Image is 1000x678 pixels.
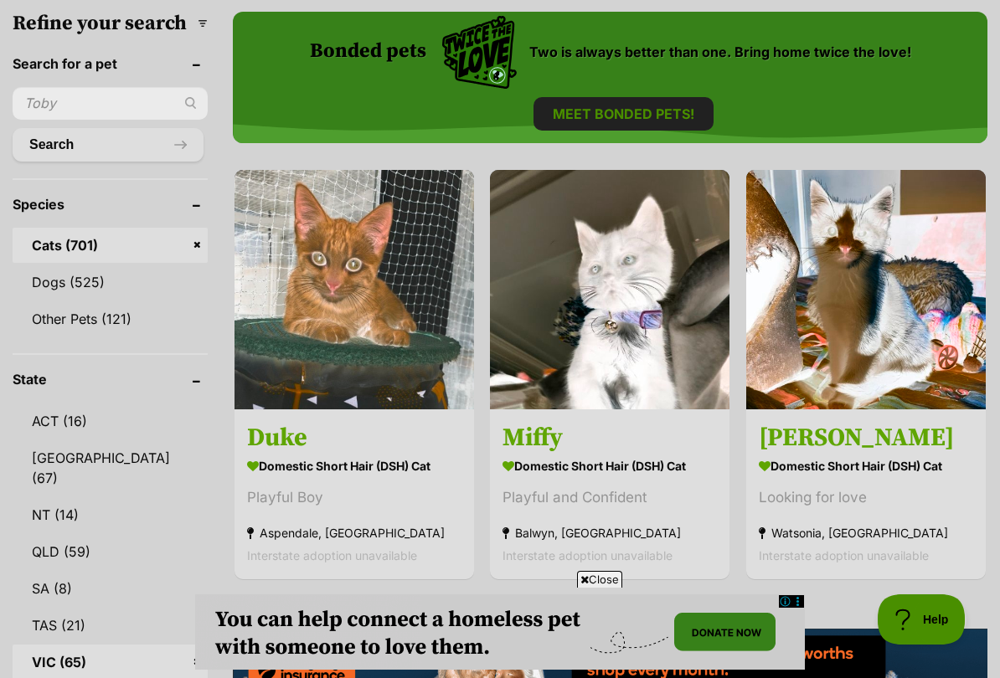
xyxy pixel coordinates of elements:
a: Dogs (525) [13,265,208,300]
button: Search [13,128,204,162]
a: NT (14) [13,497,208,532]
div: Looking for love [759,485,973,508]
a: ACT (16) [13,403,208,439]
img: Miffy - Domestic Short Hair (DSH) Cat [490,170,729,409]
header: Species [13,197,208,212]
header: State [13,372,208,387]
iframe: Help Scout Beacon - Open [878,594,966,645]
strong: Balwyn, [GEOGRAPHIC_DATA] [503,521,717,543]
strong: Watsonia, [GEOGRAPHIC_DATA] [759,521,973,543]
div: Playful Boy [247,485,461,508]
h3: Refine your search [13,12,208,35]
strong: Aspendale, [GEOGRAPHIC_DATA] [247,521,461,543]
span: Interstate adoption unavailable [247,547,417,562]
a: SA (8) [13,571,208,606]
a: Duke Domestic Short Hair (DSH) Cat Playful Boy Aspendale, [GEOGRAPHIC_DATA] Interstate adoption u... [235,408,474,578]
h3: Miffy [503,421,717,453]
h3: [PERSON_NAME] [759,421,973,453]
a: Meet bonded pets! [534,97,714,131]
img: Squiggle [442,16,517,89]
a: TAS (21) [13,608,208,643]
a: [PERSON_NAME] Domestic Short Hair (DSH) Cat Looking for love Watsonia, [GEOGRAPHIC_DATA] Intersta... [746,408,986,578]
iframe: Advertisement [195,594,805,670]
span: Two is always better than one. Bring home twice the love! [529,44,911,60]
span: Interstate adoption unavailable [759,547,929,562]
a: [GEOGRAPHIC_DATA] (67) [13,440,208,496]
a: Other Pets (121) [13,301,208,336]
h3: Duke [247,421,461,453]
strong: Domestic Short Hair (DSH) Cat [247,453,461,477]
strong: Domestic Short Hair (DSH) Cat [503,453,717,477]
strong: Domestic Short Hair (DSH) Cat [759,453,973,477]
a: QLD (59) [13,534,208,569]
h4: Bonded pets [310,40,426,64]
input: Toby [13,87,208,119]
span: Interstate adoption unavailable [503,547,673,562]
header: Search for a pet [13,56,208,71]
img: Tommy - Domestic Short Hair (DSH) Cat [746,170,986,409]
img: Duke - Domestic Short Hair (DSH) Cat [235,170,474,409]
span: Close [577,571,622,588]
a: Miffy Domestic Short Hair (DSH) Cat Playful and Confident Balwyn, [GEOGRAPHIC_DATA] Interstate ad... [490,408,729,578]
a: Cats (701) [13,228,208,263]
div: Playful and Confident [503,485,717,508]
